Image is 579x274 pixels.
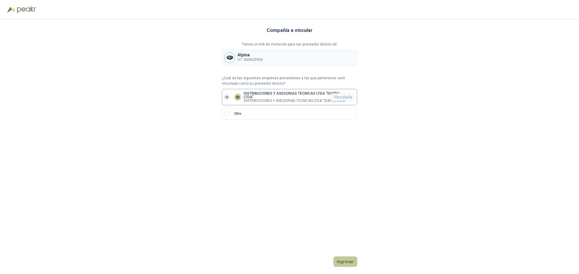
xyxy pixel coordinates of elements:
p: Alpina [237,53,263,57]
p: ¿Cuál de las siguientes empresas proveedoras a las que perteneces será vinculada como su proveedo... [222,75,357,87]
img: Peakr [17,6,36,13]
h3: Compañía a vincular [267,27,313,34]
p: DISTRIBUCIONES Y ASESORIAS TECNICAS LTDA "DIATEC LTDA" [244,92,350,99]
b: 860025900 [244,58,263,62]
p: NIT [237,57,263,63]
div: Vinculada [331,93,355,101]
button: Ingresar [333,257,357,267]
img: Logo [7,7,16,13]
img: Company Logo [225,53,235,63]
p: Otro [234,111,241,117]
p: Tienes un link de invitación para ser proveedor directo de: [222,42,357,47]
p: DISTRIBUCIONES Y ASESORIAS TECNICAS LTDA "DIATEC LTDA" [244,99,350,102]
